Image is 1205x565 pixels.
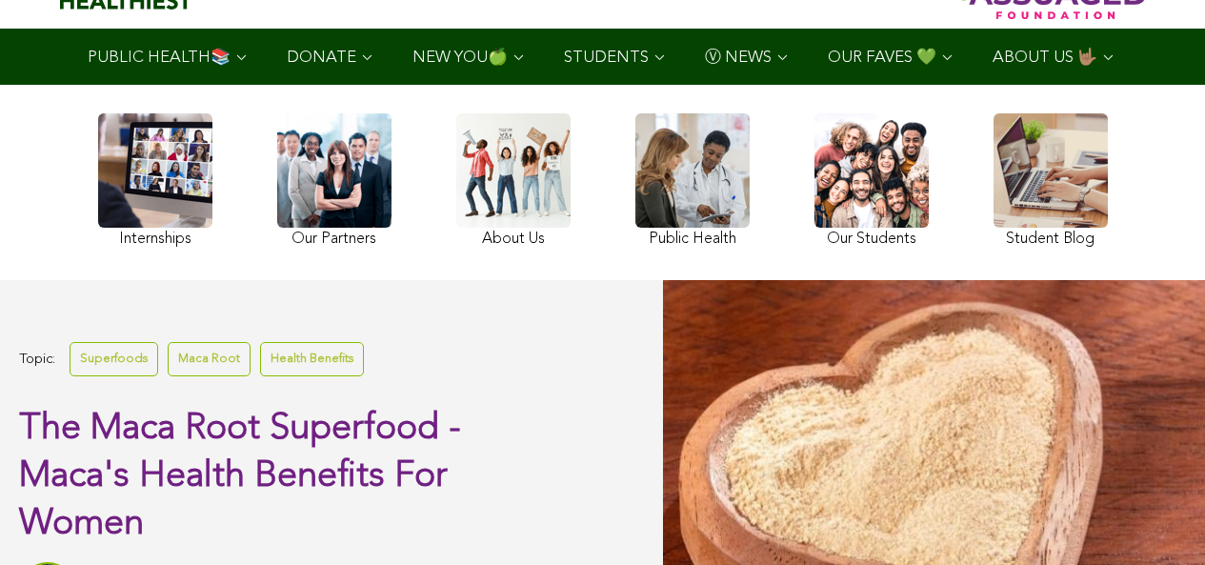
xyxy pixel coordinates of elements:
a: Maca Root [168,342,251,375]
span: PUBLIC HEALTH📚 [88,50,231,66]
span: NEW YOU🍏 [412,50,508,66]
span: DONATE [287,50,356,66]
span: Topic: [19,347,55,373]
a: Superfoods [70,342,158,375]
span: The Maca Root Superfood - Maca's Health Benefits For Women [19,411,461,542]
span: OUR FAVES 💚 [828,50,936,66]
span: ABOUT US 🤟🏽 [993,50,1097,66]
span: STUDENTS [564,50,649,66]
div: Navigation Menu [60,29,1146,85]
iframe: Chat Widget [1110,474,1205,565]
a: Health Benefits [260,342,364,375]
span: Ⓥ NEWS [705,50,772,66]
